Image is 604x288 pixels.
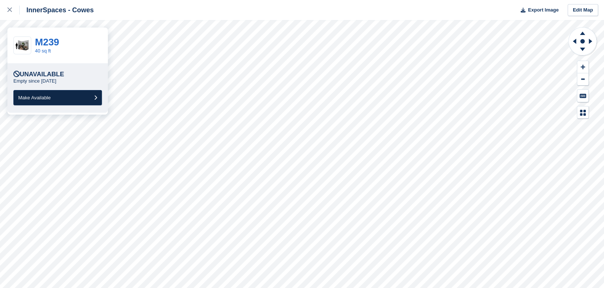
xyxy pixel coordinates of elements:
p: Empty since [DATE] [13,78,56,84]
span: Export Image [528,6,558,14]
button: Map Legend [577,106,588,119]
div: InnerSpaces - Cowes [20,6,94,15]
button: Keyboard Shortcuts [577,90,588,102]
button: Export Image [516,4,559,16]
button: Make Available [13,90,102,105]
a: 40 sq ft [35,48,51,54]
img: 40-sqft-unit.jpg [14,39,31,52]
span: Make Available [18,95,51,100]
a: Edit Map [568,4,598,16]
a: M239 [35,36,59,48]
button: Zoom Out [577,73,588,86]
button: Zoom In [577,61,588,73]
div: Unavailable [13,71,64,78]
